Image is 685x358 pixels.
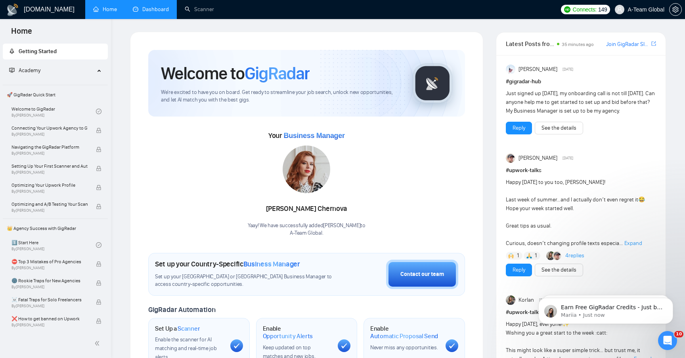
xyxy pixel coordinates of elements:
span: lock [96,128,101,133]
span: Academy [19,67,40,74]
span: ⛔ Top 3 Mistakes of Pro Agencies [11,258,88,266]
span: Getting Started [19,48,57,55]
span: Just signed up [DATE], my onboarding call is not till [DATE]. Can anyone help me to get started t... [506,90,655,114]
button: Contact our team [386,260,458,289]
a: 1️⃣ Start HereBy[PERSON_NAME] [11,236,96,254]
a: Welcome to GigRadarBy[PERSON_NAME] [11,103,96,120]
a: See the details [541,124,576,132]
span: Business Manager [243,260,300,268]
span: Expand [624,240,642,247]
span: By [PERSON_NAME] [11,208,88,213]
span: Opportunity Alerts [263,332,313,340]
span: ❌ How to get banned on Upwork [11,315,88,323]
img: Korlan [546,251,555,260]
button: Reply [506,122,532,134]
span: Never miss any opportunities. [370,344,438,351]
span: lock [96,185,101,190]
img: upwork-logo.png [564,6,570,13]
span: Korlan [519,296,534,304]
span: By [PERSON_NAME] [11,132,88,137]
a: Reply [513,266,525,274]
span: 👑 Agency Success with GigRadar [4,220,107,236]
span: By [PERSON_NAME] [11,189,88,194]
span: 10 [674,331,683,337]
span: user [617,7,622,12]
span: check-circle [96,109,101,114]
span: 35 minutes ago [562,42,594,47]
span: Set up your [GEOGRAPHIC_DATA] or [GEOGRAPHIC_DATA] Business Manager to access country-specific op... [155,273,337,288]
img: Anisuzzaman Khan [506,65,515,74]
span: Navigating the GigRadar Platform [11,143,88,151]
span: lock [96,166,101,171]
a: searchScanner [185,6,214,13]
a: dashboardDashboard [133,6,169,13]
span: Connects: [573,5,597,14]
h1: # upwork-talks [506,166,656,175]
span: 149 [598,5,607,14]
h1: Welcome to [161,63,310,84]
span: fund-projection-screen [9,67,15,73]
a: export [651,40,656,48]
span: ☠️ Fatal Traps for Solo Freelancers [11,296,88,304]
span: 1 [517,252,519,260]
a: homeHome [93,6,117,13]
img: 1686131547568-39.jpg [283,145,330,193]
a: 4replies [565,252,584,260]
span: By [PERSON_NAME] [11,323,88,327]
button: setting [669,3,682,16]
span: lock [96,280,101,286]
span: [DATE] [563,66,573,73]
span: export [651,40,656,47]
button: Reply [506,264,532,276]
a: Reply [513,124,525,132]
span: By [PERSON_NAME] [11,304,88,308]
span: Automatic Proposal Send [370,332,438,340]
span: rocket [9,48,15,54]
span: Business Manager [283,132,344,140]
span: By [PERSON_NAME] [11,170,88,175]
span: lock [96,299,101,305]
span: By [PERSON_NAME] [11,151,88,156]
span: 😂 [638,196,645,203]
span: [PERSON_NAME] [519,65,557,74]
span: double-left [94,339,102,347]
h1: # gigradar-hub [506,77,656,86]
span: By [PERSON_NAME] [11,266,88,270]
span: Optimizing Your Upwork Profile [11,181,88,189]
a: See the details [541,266,576,274]
h1: Enable [263,325,332,340]
span: lock [96,261,101,267]
button: See the details [535,122,583,134]
img: 🙌 [508,253,514,258]
img: logo [6,4,19,16]
span: Optimizing and A/B Testing Your Scanner for Better Results [11,200,88,208]
div: Yaay! We have successfully added [PERSON_NAME] to [248,222,365,237]
span: lock [96,204,101,209]
span: Home [5,25,38,42]
span: 1 [535,252,537,260]
h1: Enable [370,325,439,340]
span: Your [268,131,345,140]
a: Join GigRadar Slack Community [606,40,650,49]
iframe: Intercom live chat [658,331,677,350]
span: lock [96,147,101,152]
span: 🚀 GigRadar Quick Start [4,87,107,103]
span: By [PERSON_NAME] [11,285,88,289]
span: Setting Up Your First Scanner and Auto-Bidder [11,162,88,170]
span: check-circle [96,242,101,248]
img: 🙏 [526,253,532,258]
span: Academy [9,67,40,74]
span: Happy [DATE] to you too, [PERSON_NAME]! Last week of summer…and I actually don’t even regret it H... [506,179,645,247]
span: GigRadar [245,63,310,84]
span: [PERSON_NAME] [519,154,557,163]
img: Korlan [506,295,515,305]
h1: Set up your Country-Specific [155,260,300,268]
div: [PERSON_NAME] Chernova [248,202,365,216]
img: Igor Šalagin [553,251,561,260]
span: lock [96,318,101,324]
span: We're excited to have you on board. Get ready to streamline your job search, unlock new opportuni... [161,89,400,104]
span: Latest Posts from the GigRadar Community [506,39,555,49]
p: A-Team Global . [248,230,365,237]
